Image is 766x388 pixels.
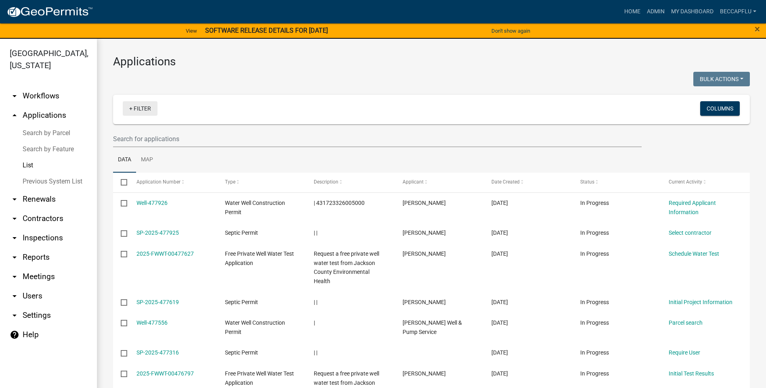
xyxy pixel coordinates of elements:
[136,319,168,326] a: Well-477556
[669,200,716,215] a: Required Applicant Information
[668,4,717,19] a: My Dashboard
[669,229,711,236] a: Select contractor
[225,319,285,335] span: Water Well Construction Permit
[621,4,644,19] a: Home
[314,179,338,185] span: Description
[10,214,19,223] i: arrow_drop_down
[755,23,760,35] span: ×
[403,250,446,257] span: Jonathan Poll
[491,319,508,326] span: 09/12/2025
[693,72,750,86] button: Bulk Actions
[580,200,609,206] span: In Progress
[491,229,508,236] span: 09/12/2025
[10,91,19,101] i: arrow_drop_down
[700,101,740,116] button: Columns
[669,179,702,185] span: Current Activity
[10,311,19,320] i: arrow_drop_down
[10,111,19,120] i: arrow_drop_up
[314,250,379,284] span: Request a free private well water test from Jackson County Environmental Health
[661,173,750,192] datatable-header-cell: Current Activity
[136,147,158,173] a: Map
[403,200,446,206] span: Caleb Miller
[225,229,258,236] span: Septic Permit
[669,370,714,377] a: Initial Test Results
[183,24,200,38] a: View
[136,299,179,305] a: SP-2025-477619
[403,299,446,305] span: Jonathan Poll
[10,252,19,262] i: arrow_drop_down
[113,147,136,173] a: Data
[113,173,128,192] datatable-header-cell: Select
[136,349,179,356] a: SP-2025-477316
[580,179,594,185] span: Status
[491,349,508,356] span: 09/11/2025
[217,173,306,192] datatable-header-cell: Type
[491,299,508,305] span: 09/12/2025
[580,319,609,326] span: In Progress
[314,200,365,206] span: | 431723326005000
[314,319,315,326] span: |
[10,194,19,204] i: arrow_drop_down
[10,291,19,301] i: arrow_drop_down
[123,101,157,116] a: + Filter
[136,229,179,236] a: SP-2025-477925
[580,250,609,257] span: In Progress
[491,200,508,206] span: 09/12/2025
[580,229,609,236] span: In Progress
[484,173,573,192] datatable-header-cell: Date Created
[644,4,668,19] a: Admin
[580,349,609,356] span: In Progress
[205,27,328,34] strong: SOFTWARE RELEASE DETAILS FOR [DATE]
[136,179,180,185] span: Application Number
[491,179,520,185] span: Date Created
[10,272,19,282] i: arrow_drop_down
[113,131,642,147] input: Search for applications
[314,229,317,236] span: | |
[669,319,703,326] a: Parcel search
[669,299,732,305] a: Initial Project Information
[491,250,508,257] span: 09/12/2025
[403,179,424,185] span: Applicant
[403,370,446,377] span: Richard Fluhr
[136,370,194,377] a: 2025-FWWT-00476797
[113,55,750,69] h3: Applications
[10,330,19,340] i: help
[669,250,719,257] a: Schedule Water Test
[403,319,462,335] span: Gingerich Well & Pump Service
[491,370,508,377] span: 09/10/2025
[580,299,609,305] span: In Progress
[225,370,294,386] span: Free Private Well Water Test Application
[128,173,217,192] datatable-header-cell: Application Number
[395,173,484,192] datatable-header-cell: Applicant
[669,349,700,356] a: Require User
[306,173,395,192] datatable-header-cell: Description
[225,250,294,266] span: Free Private Well Water Test Application
[225,200,285,215] span: Water Well Construction Permit
[403,229,446,236] span: Caleb Miller
[136,250,194,257] a: 2025-FWWT-00477627
[136,200,168,206] a: Well-477926
[225,349,258,356] span: Septic Permit
[10,233,19,243] i: arrow_drop_down
[572,173,661,192] datatable-header-cell: Status
[314,349,317,356] span: | |
[225,299,258,305] span: Septic Permit
[225,179,235,185] span: Type
[717,4,760,19] a: BeccaPflu
[580,370,609,377] span: In Progress
[314,299,317,305] span: | |
[488,24,533,38] button: Don't show again
[755,24,760,34] button: Close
